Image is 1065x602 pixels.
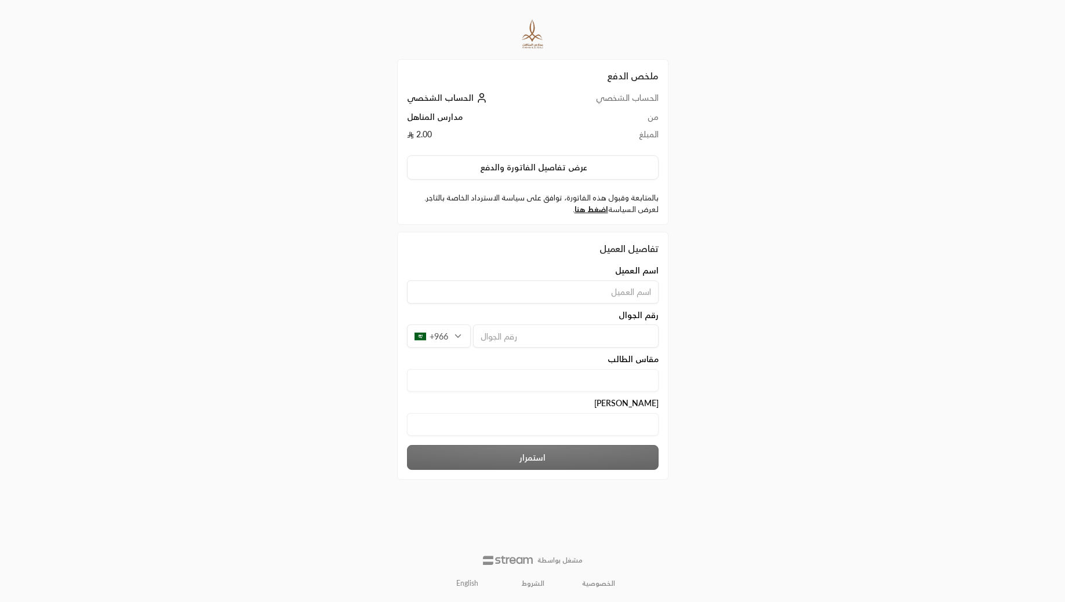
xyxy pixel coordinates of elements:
div: +966 [407,324,471,348]
img: Company Logo [519,19,546,50]
div: تفاصيل العميل [407,242,659,256]
td: المبلغ [550,129,659,146]
a: اضغط هنا [575,205,608,214]
span: اسم العميل [615,265,659,276]
h2: ملخص الدفع [407,69,659,83]
span: رقم الجوال [619,309,659,321]
button: عرض تفاصيل الفاتورة والدفع [407,155,659,180]
td: 2.00 [407,129,550,146]
a: الشروط [522,579,544,588]
td: من [550,111,659,129]
span: [PERSON_NAME] [594,397,659,409]
td: مدارس المناهل [407,111,550,129]
span: مقاس الطالب [608,353,659,365]
input: رقم الجوال [473,324,659,348]
a: الخصوصية [582,579,615,588]
input: اسم العميل [407,280,659,304]
a: English [450,574,485,593]
td: الحساب الشخصي [550,92,659,111]
p: مشغل بواسطة [537,556,583,565]
label: بالمتابعة وقبول هذه الفاتورة، توافق على سياسة الاسترداد الخاصة بالتاجر. لعرض السياسة . [407,192,659,215]
a: الحساب الشخصي [407,93,490,103]
span: الحساب الشخصي [407,93,474,103]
